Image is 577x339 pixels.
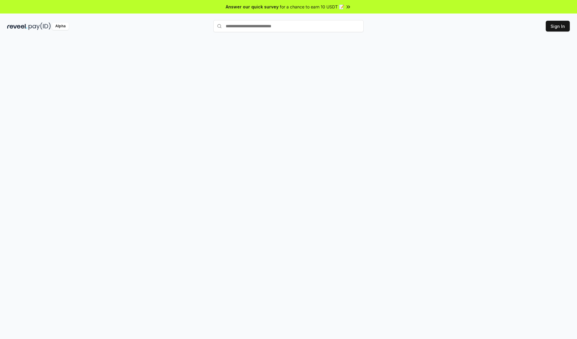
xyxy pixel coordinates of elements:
img: reveel_dark [7,23,27,30]
span: Answer our quick survey [226,4,279,10]
div: Alpha [52,23,69,30]
img: pay_id [29,23,51,30]
button: Sign In [546,21,570,32]
span: for a chance to earn 10 USDT 📝 [280,4,344,10]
